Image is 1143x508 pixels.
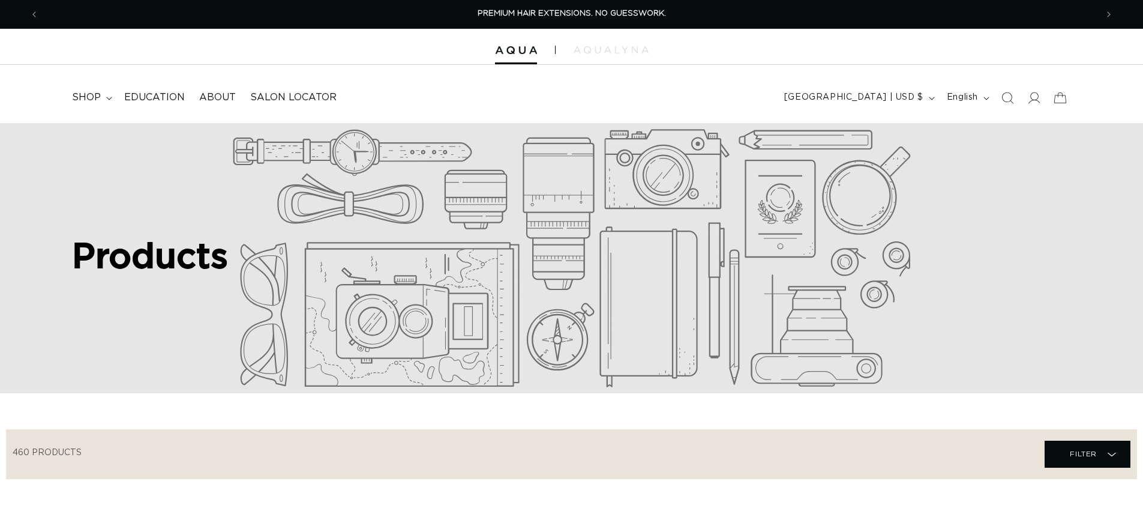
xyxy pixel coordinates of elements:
[947,91,978,104] span: English
[243,84,344,111] a: Salon Locator
[784,91,923,104] span: [GEOGRAPHIC_DATA] | USD $
[250,91,337,104] span: Salon Locator
[1045,441,1130,468] summary: Filter
[192,84,243,111] a: About
[13,449,82,457] span: 460 products
[777,86,940,109] button: [GEOGRAPHIC_DATA] | USD $
[124,91,185,104] span: Education
[574,46,649,53] img: aqualyna.com
[21,3,47,26] button: Previous announcement
[994,85,1021,111] summary: Search
[1070,443,1097,465] span: Filter
[1096,3,1122,26] button: Next announcement
[495,46,537,55] img: Aqua Hair Extensions
[72,91,101,104] span: shop
[65,84,117,111] summary: shop
[72,234,342,276] h2: Products
[940,86,994,109] button: English
[117,84,192,111] a: Education
[478,10,666,17] span: PREMIUM HAIR EXTENSIONS. NO GUESSWORK.
[199,91,236,104] span: About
